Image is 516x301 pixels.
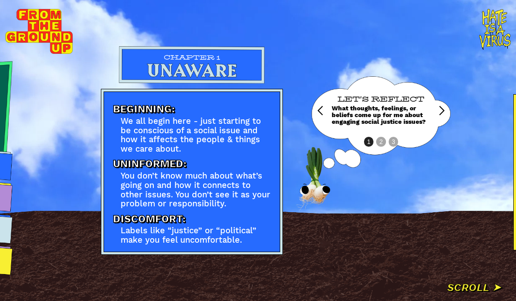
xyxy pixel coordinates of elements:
div: What thoughts, feelings, or beliefs come up for me about engaging social justice issues? [332,105,430,125]
div: Uninformed: [113,158,271,170]
div: next slide [411,76,447,145]
div: You don’t know much about what’s going on and how it connects to other issues. You don’t see it a... [121,171,271,209]
div: Discomfort: [113,214,271,225]
div: previous slide [315,76,351,145]
div: 1 of 3 [315,76,447,145]
div: LET'S REFLECT [338,97,425,105]
div: Labels like “justice” or “political” make you feel uncomfortable. [121,226,271,244]
div: We all begin here - just starting to be conscious of a social issue and how it affects the people... [121,117,271,154]
div: Beginning: [113,104,271,115]
div: carousel [315,76,447,145]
